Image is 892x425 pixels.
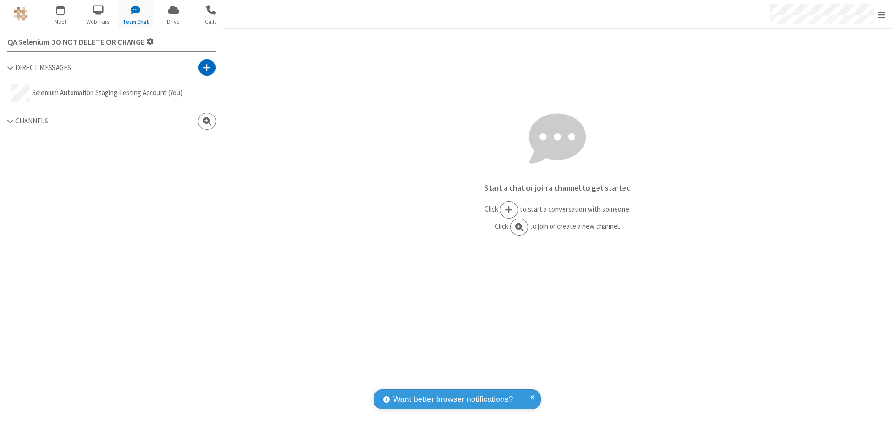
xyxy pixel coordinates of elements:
span: QA Selenium DO NOT DELETE OR CHANGE [7,38,145,46]
p: Click to start a conversation with someone. Click to join or create a new channel. [223,201,892,236]
img: QA Selenium DO NOT DELETE OR CHANGE [14,7,28,21]
span: Meet [43,18,78,26]
button: Selenium Automation Staging Testing Account (You) [7,80,216,106]
span: Want better browser notifications? [393,393,513,406]
span: Drive [156,18,191,26]
p: Start a chat or join a channel to get started [223,182,892,194]
span: Direct Messages [15,63,71,72]
span: Webinars [81,18,116,26]
span: Channels [15,116,48,125]
span: Calls [194,18,229,26]
span: Team Chat [118,18,153,26]
button: Settings [4,32,158,51]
